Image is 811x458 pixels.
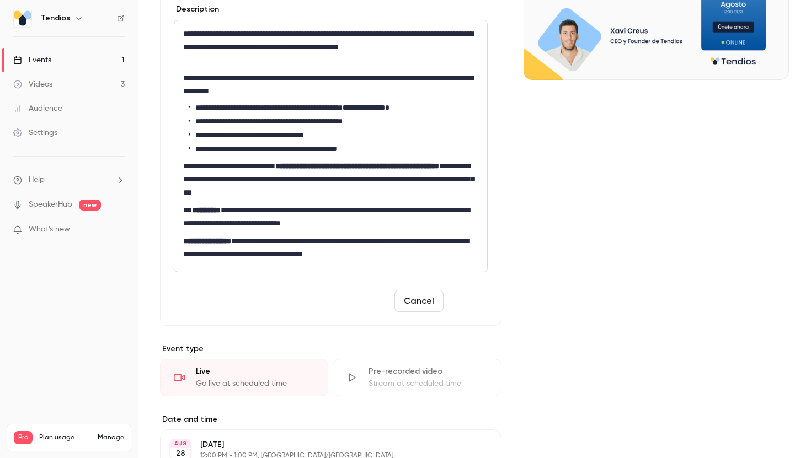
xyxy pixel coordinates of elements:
[369,366,487,377] div: Pre-recorded video
[174,20,487,272] div: editor
[160,343,501,354] p: Event type
[160,359,328,396] div: LiveGo live at scheduled time
[29,224,70,235] span: What's new
[13,55,51,66] div: Events
[174,20,488,272] section: description
[174,4,219,15] label: Description
[14,9,31,27] img: Tendios
[13,103,62,114] div: Audience
[333,359,501,396] div: Pre-recorded videoStream at scheduled time
[13,127,57,138] div: Settings
[98,433,124,442] a: Manage
[448,290,488,312] button: Save
[13,79,52,90] div: Videos
[41,13,70,24] h6: Tendios
[160,414,501,425] label: Date and time
[13,174,125,186] li: help-dropdown-opener
[29,174,45,186] span: Help
[196,378,314,389] div: Go live at scheduled time
[79,200,101,211] span: new
[170,440,190,448] div: AUG
[394,290,444,312] button: Cancel
[196,366,314,377] div: Live
[39,433,91,442] span: Plan usage
[14,431,33,444] span: Pro
[200,439,443,450] p: [DATE]
[369,378,487,389] div: Stream at scheduled time
[29,199,72,211] a: SpeakerHub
